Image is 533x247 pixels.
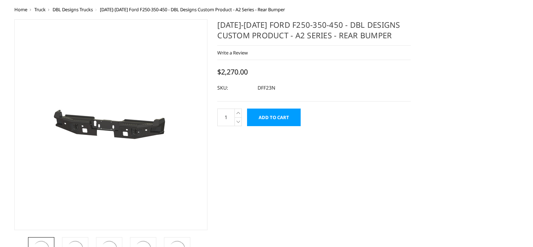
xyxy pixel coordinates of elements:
[217,67,248,77] span: $2,270.00
[23,83,198,167] img: 2023-2025 Ford F250-350-450 - DBL Designs Custom Product - A2 Series - Rear Bumper
[217,50,248,56] a: Write a Review
[34,6,46,13] a: Truck
[247,109,301,126] input: Add to Cart
[14,6,27,13] a: Home
[100,6,285,13] span: [DATE]-[DATE] Ford F250-350-450 - DBL Designs Custom Product - A2 Series - Rear Bumper
[258,82,275,94] dd: DFF23N
[53,6,93,13] a: DBL Designs Trucks
[14,19,208,230] a: 2023-2025 Ford F250-350-450 - DBL Designs Custom Product - A2 Series - Rear Bumper
[217,19,411,46] h1: [DATE]-[DATE] Ford F250-350-450 - DBL Designs Custom Product - A2 Series - Rear Bumper
[217,82,252,94] dt: SKU:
